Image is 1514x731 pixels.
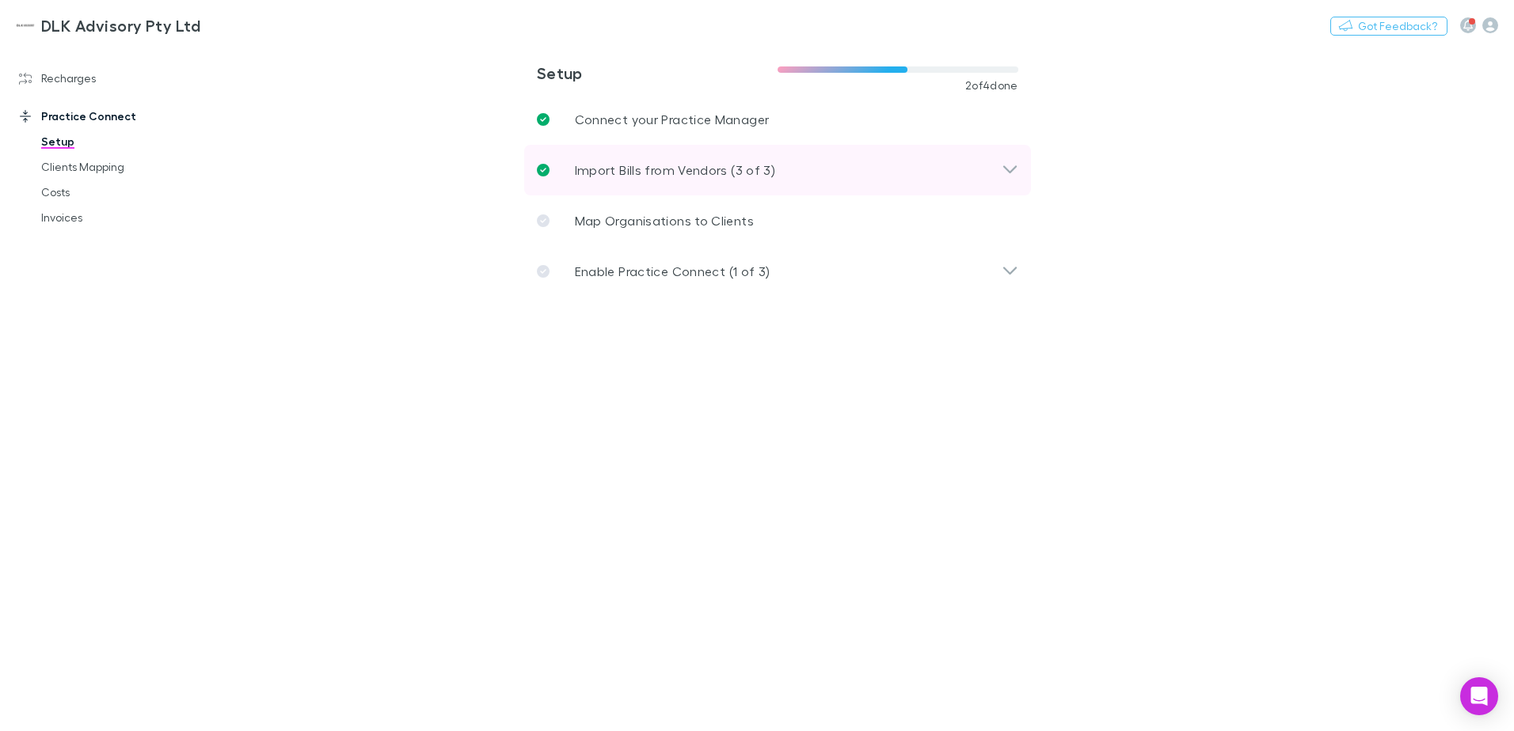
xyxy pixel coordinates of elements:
[25,154,214,180] a: Clients Mapping
[575,262,770,281] p: Enable Practice Connect (1 of 3)
[1460,677,1498,715] div: Open Intercom Messenger
[16,16,35,35] img: DLK Advisory Pty Ltd's Logo
[25,180,214,205] a: Costs
[25,129,214,154] a: Setup
[524,94,1031,145] a: Connect your Practice Manager
[41,16,200,35] h3: DLK Advisory Pty Ltd
[3,66,214,91] a: Recharges
[524,195,1031,246] a: Map Organisations to Clients
[575,211,754,230] p: Map Organisations to Clients
[3,104,214,129] a: Practice Connect
[965,79,1018,92] span: 2 of 4 done
[25,205,214,230] a: Invoices
[524,145,1031,195] div: Import Bills from Vendors (3 of 3)
[1330,17,1447,36] button: Got Feedback?
[537,63,778,82] h3: Setup
[575,110,770,129] p: Connect your Practice Manager
[575,161,776,180] p: Import Bills from Vendors (3 of 3)
[6,6,210,44] a: DLK Advisory Pty Ltd
[524,246,1031,297] div: Enable Practice Connect (1 of 3)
